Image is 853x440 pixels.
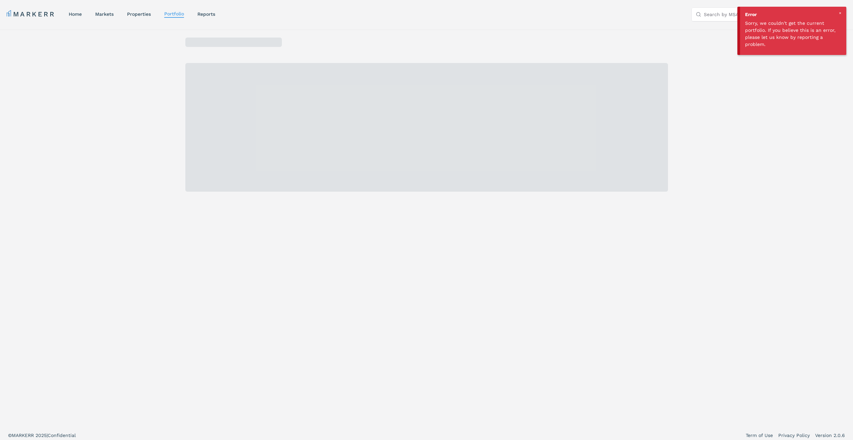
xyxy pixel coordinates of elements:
[746,432,773,439] a: Term of Use
[8,433,12,438] span: ©
[745,20,836,48] div: Sorry, we couldn't get the current portfolio. If you believe this is an error, please let us know...
[7,9,55,19] a: MARKERR
[164,11,184,16] a: Portfolio
[95,11,114,17] a: markets
[12,433,36,438] span: MARKERR
[48,433,76,438] span: Confidential
[704,8,804,21] input: Search by MSA, ZIP, Property Name, or Address
[36,433,48,438] span: 2025 |
[127,11,151,17] a: properties
[745,11,841,18] div: Error
[815,432,845,439] a: Version 2.0.6
[197,11,215,17] a: reports
[778,432,810,439] a: Privacy Policy
[69,11,82,17] a: home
